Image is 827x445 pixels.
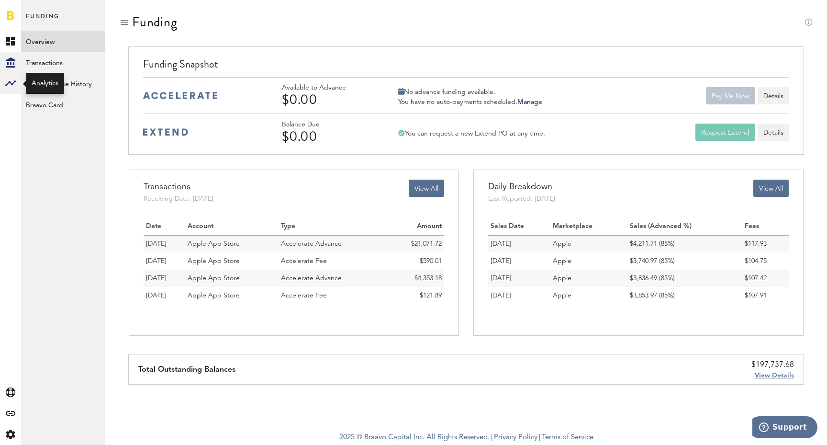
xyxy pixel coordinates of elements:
[21,31,105,52] a: Overview
[753,180,789,197] button: View All
[742,235,789,252] td: $117.93
[279,218,386,235] th: Type
[752,416,817,440] iframe: Opens a widget where you can find more information
[517,99,542,105] a: Manage
[144,252,185,270] td: 10/15/25
[488,218,550,235] th: Sales Date
[488,252,550,270] td: [DATE]
[185,252,279,270] td: Apple App Store
[742,287,789,304] td: $107.91
[185,287,279,304] td: Apple App Store
[742,270,789,287] td: $107.42
[488,194,555,204] div: Last Reported: [DATE]
[627,252,742,270] td: $3,740.97 (85%)
[282,121,373,129] div: Balance Due
[185,270,279,287] td: Apple App Store
[188,258,240,264] span: Apple App Store
[279,252,386,270] td: Accelerate Fee
[282,84,373,92] div: Available to Advance
[398,98,542,106] div: You have no auto-payments scheduled.
[144,270,185,287] td: 10/10/25
[281,240,342,247] span: Accelerate Advance
[144,235,185,252] td: 10/15/25
[627,270,742,287] td: $3,836.49 (85%)
[550,218,627,235] th: Marketplace
[143,57,789,77] div: Funding Snapshot
[282,92,373,107] div: $0.00
[386,287,444,304] td: $121.89
[488,270,550,287] td: [DATE]
[742,252,789,270] td: $104.75
[146,292,167,299] span: [DATE]
[627,235,742,252] td: $4,211.71 (85%)
[279,235,386,252] td: Accelerate Advance
[550,235,627,252] td: Apple
[188,275,240,282] span: Apple App Store
[281,258,327,264] span: Accelerate Fee
[144,218,185,235] th: Date
[542,434,593,441] a: Terms of Service
[550,252,627,270] td: Apple
[279,270,386,287] td: Accelerate Advance
[144,180,213,194] div: Transactions
[21,73,105,94] a: Daily Advance History
[144,194,213,204] div: Receiving Date: [DATE]
[409,180,444,197] button: View All
[627,287,742,304] td: $3,853.97 (85%)
[146,258,167,264] span: [DATE]
[143,92,217,99] img: accelerate-medium-blue-logo.svg
[32,79,58,88] div: Analytics
[138,354,235,384] div: Total Outstanding Balances
[279,287,386,304] td: Accelerate Fee
[132,14,178,30] div: Funding
[281,275,342,282] span: Accelerate Advance
[742,218,789,235] th: Fees
[695,124,755,141] button: Request Extend
[414,275,442,282] span: $4,353.18
[386,270,444,287] td: $4,353.18
[706,87,755,104] button: Pay Me Now
[758,87,789,104] button: Details
[411,240,442,247] span: $21,071.72
[550,270,627,287] td: Apple
[420,292,442,299] span: $121.89
[21,52,105,73] a: Transactions
[627,218,742,235] th: Sales (Advanced %)
[144,287,185,304] td: 10/10/25
[488,235,550,252] td: [DATE]
[755,372,794,379] span: View Details
[146,275,167,282] span: [DATE]
[339,431,490,445] span: 2025 © Braavo Capital Inc. All Rights Reserved.
[188,292,240,299] span: Apple App Store
[758,124,789,141] a: Details
[281,292,327,299] span: Accelerate Fee
[550,287,627,304] td: Apple
[494,434,537,441] a: Privacy Policy
[420,258,442,264] span: $590.01
[488,180,555,194] div: Daily Breakdown
[386,218,444,235] th: Amount
[398,88,542,96] div: No advance funding available.
[386,252,444,270] td: $590.01
[26,11,59,31] span: Funding
[21,94,105,115] a: Braavo Card
[398,129,545,138] div: You can request a new Extend PO at any time.
[751,359,794,371] div: $197,737.68
[185,235,279,252] td: Apple App Store
[188,240,240,247] span: Apple App Store
[146,240,167,247] span: [DATE]
[185,218,279,235] th: Account
[143,128,188,136] img: extend-medium-blue-logo.svg
[488,287,550,304] td: [DATE]
[282,129,373,144] div: $0.00
[386,235,444,252] td: $21,071.72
